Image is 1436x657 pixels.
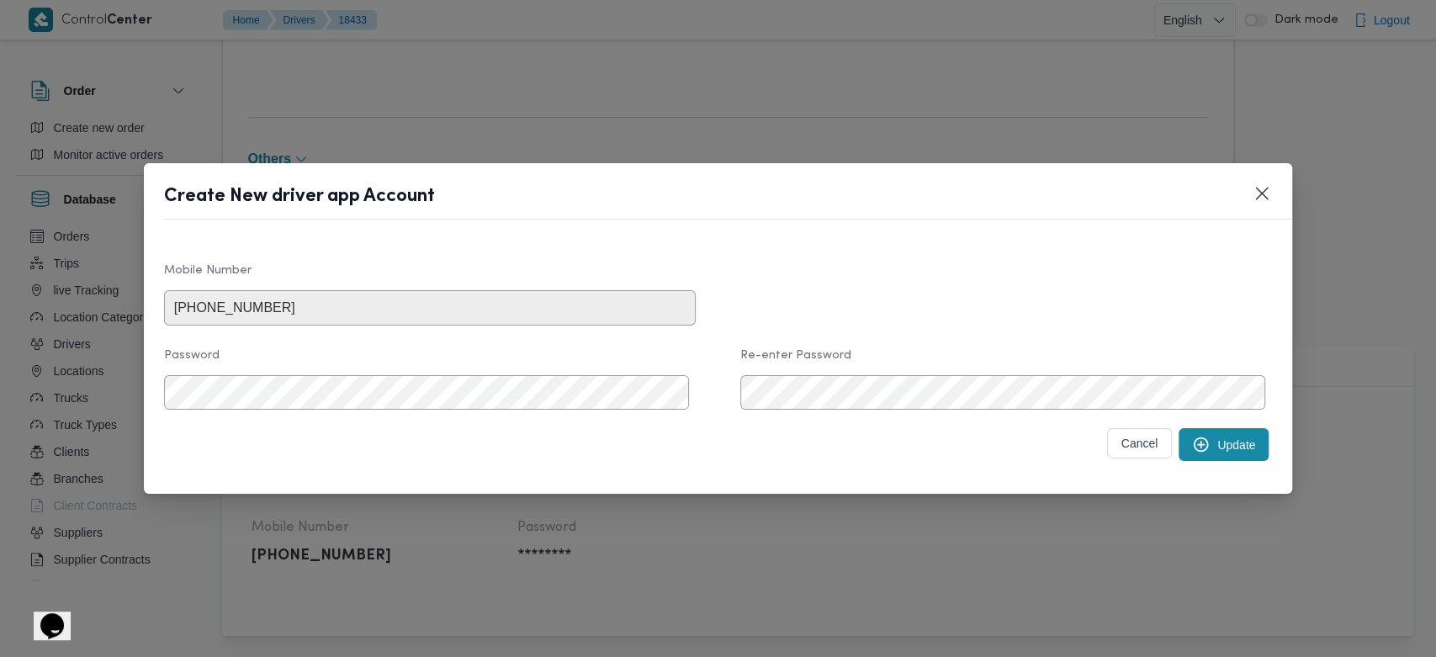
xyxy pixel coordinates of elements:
[17,590,71,640] iframe: chat widget
[1179,428,1269,461] button: Update
[164,349,696,375] label: Password
[164,183,1313,220] header: Create New driver app Account
[740,349,1272,375] label: Re-enter Password
[1252,183,1272,204] button: Closes this modal window
[1107,428,1173,458] button: Cancel
[164,264,696,290] label: Mobile Number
